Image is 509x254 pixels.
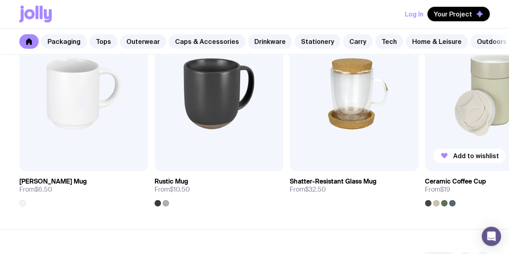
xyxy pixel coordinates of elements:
h3: [PERSON_NAME] Mug [19,178,87,186]
span: $32.50 [305,185,326,194]
button: Your Project [427,7,490,21]
span: From [155,186,190,194]
a: Drinkware [248,34,292,49]
span: From [425,186,450,194]
a: Rustic MugFrom$10.50 [155,171,283,207]
span: Add to wishlist [453,152,499,160]
span: $6.50 [35,185,52,194]
span: $19 [440,185,450,194]
a: Caps & Accessories [169,34,245,49]
h3: Shatter-Resistant Glass Mug [290,178,377,186]
span: $10.50 [170,185,190,194]
a: Stationery [295,34,340,49]
div: Open Intercom Messenger [482,227,501,246]
a: Outerwear [120,34,166,49]
h3: Ceramic Coffee Cup [425,178,486,186]
button: Log In [405,7,423,21]
span: From [290,186,326,194]
span: From [19,186,52,194]
a: [PERSON_NAME] MugFrom$6.50 [19,171,148,207]
a: Packaging [41,34,87,49]
button: Add to wishlist [433,149,505,163]
span: Your Project [434,10,472,18]
h3: Rustic Mug [155,178,188,186]
a: Tech [375,34,403,49]
a: Carry [343,34,373,49]
a: Home & Leisure [406,34,468,49]
a: Shatter-Resistant Glass MugFrom$32.50 [290,171,418,200]
a: Tops [89,34,117,49]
